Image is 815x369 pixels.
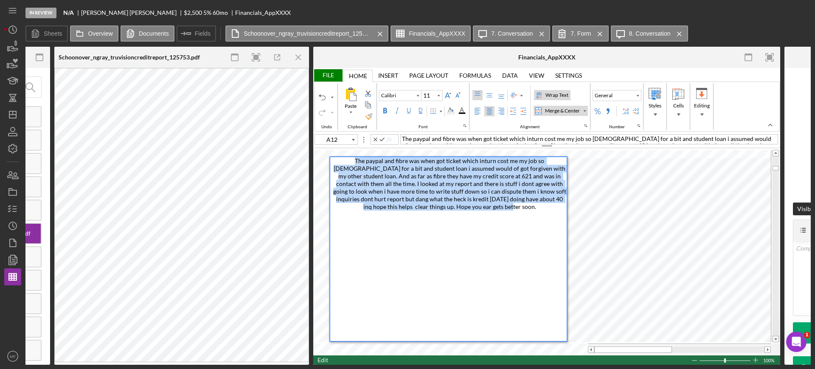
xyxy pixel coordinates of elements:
label: Sheets [44,30,62,37]
div: Cells [672,102,686,110]
div: Zoom In [752,355,759,365]
label: 7. Conversation [491,30,533,37]
label: Format Painter [364,111,374,121]
button: Commit Edit [379,136,385,143]
div: 5 % [203,9,211,16]
div: indicatorNumbers [635,122,642,129]
div: Undo [315,83,338,130]
label: Double Underline [416,106,426,116]
button: 8. Conversation [611,25,688,42]
div: Clipboard [346,124,369,130]
label: Italic [392,106,402,116]
div: Merge & Center [534,106,588,116]
div: Zoom [724,358,726,363]
div: Home [349,73,367,79]
div: Undo [317,92,327,102]
div: Zoom level [763,355,776,365]
div: Border [428,106,444,116]
div: undoList [329,93,335,102]
div: Background Color [445,106,456,116]
span: Edit [318,356,328,363]
div: Zoom [699,355,752,365]
div: 60 mo [213,9,228,16]
div: Wrap Text [544,91,570,99]
div: View [529,72,544,79]
div: Merge & Center [534,106,582,115]
div: Decrease Indent [508,106,518,116]
div: Cells [667,85,689,119]
div: Formulas [459,72,491,79]
button: 7. Form [552,25,608,42]
button: Overview [70,25,118,42]
div: Increase Decimal [621,106,631,116]
div: indicatorAlignment [582,122,589,129]
div: Settings [550,69,587,82]
label: Fields [195,30,211,37]
div: Percent Style [593,106,603,116]
button: Financials_AppXXXX [391,25,471,42]
button: Sheets [25,25,68,42]
div: Data [502,72,518,79]
div: Merge & Center [543,107,582,115]
div: Comma Style [603,106,613,116]
label: 8. Conversation [629,30,671,37]
div: Schoonover_ngray_truvisioncreditreport_125753.pdf [59,54,200,61]
div: Undo [319,124,334,130]
div: File [313,69,343,82]
div: Font [416,124,430,130]
button: Documents [121,25,174,42]
div: Increase Font Size [443,90,453,100]
div: Orientation [509,90,525,101]
div: Page Layout [409,72,448,79]
label: Wrap Text [534,90,570,100]
div: Number Format [593,90,641,101]
span: 1 [804,332,810,338]
div: Data [497,69,523,82]
label: 7. Form [570,30,591,37]
div: Font Family [379,90,422,101]
div: Formulas [454,69,497,82]
div: Editing [692,102,711,110]
label: Bottom Align [496,90,506,100]
div: Font Size [422,90,443,101]
div: Number [607,124,627,130]
label: Left Align [472,106,483,116]
label: Right Align [496,106,506,116]
div: Copy [363,100,373,110]
div: Decrease Decimal [631,106,641,116]
text: MF [10,354,16,359]
div: Clipboard [338,83,377,130]
button: MF [4,348,21,365]
div: Font [377,83,469,130]
button: Fields [177,25,216,42]
div: In Review [25,8,56,18]
iframe: Intercom live chat [786,332,807,352]
div: indicatorFonts [461,122,468,129]
div: [PERSON_NAME] [PERSON_NAME] [81,9,184,16]
div: Decrease Font Size [453,90,463,100]
label: Underline [404,106,414,116]
b: N/A [63,9,74,16]
div: View [523,69,550,82]
label: Schoonover_ngray_truvisioncreditreport_125753.pdf [244,30,371,37]
div: Home [343,70,373,82]
label: Top Align [472,90,483,100]
div: Styles [647,102,663,110]
div: Financials_AppXXXX [518,54,576,61]
div: Insert [378,72,398,79]
div: Paste [343,102,358,110]
label: Middle Align [484,90,495,100]
div: Zoom Out [691,356,698,365]
button: Cancel Edit [372,136,379,143]
div: Editing [691,85,713,119]
div: General [593,92,614,99]
label: Documents [139,30,169,37]
span: The paypal and fibre was when got ticket which inturn cost me my job so [DEMOGRAPHIC_DATA] for a ... [333,157,568,210]
label: Bold [380,106,390,116]
div: Font Color [456,106,467,116]
label: Financials_AppXXXX [409,30,465,37]
button: General [593,90,641,101]
div: Alignment [469,83,590,130]
span: The paypal and fibre was when got ticket which inturn cost me my job so [DEMOGRAPHIC_DATA] for a ... [402,135,773,169]
div: Styles [644,85,666,119]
